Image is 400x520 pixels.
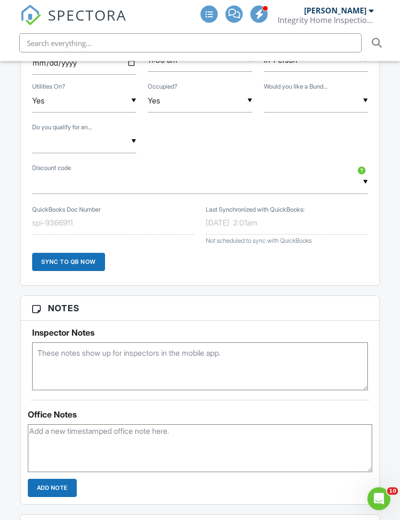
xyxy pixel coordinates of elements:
[32,83,65,91] label: Utilities On?
[21,296,380,321] h3: Notes
[264,83,328,91] label: Would you like a Bundle Discount?
[387,487,398,495] span: 10
[28,479,77,497] input: Add Note
[20,5,41,26] img: The Best Home Inspection Software - Spectora
[28,410,373,420] div: Office Notes
[32,253,105,271] div: Sync to QB Now
[278,15,374,25] div: Integrity Home Inspections
[304,6,366,15] div: [PERSON_NAME]
[20,13,127,33] a: SPECTORA
[32,52,137,75] input: Select Date
[367,487,390,510] iframe: Intercom live chat
[206,237,312,245] span: Not scheduled to sync with QuickBooks
[32,328,368,338] h5: Inspector Notes
[32,164,71,173] label: Discount code
[19,34,362,53] input: Search everything...
[48,5,127,25] span: SPECTORA
[148,83,177,91] label: Occupied?
[32,124,92,132] label: Do you qualify for an additional discount?
[206,206,305,215] label: Last Synchronized with QuickBooks:
[32,206,101,215] label: QuickBooks Doc Number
